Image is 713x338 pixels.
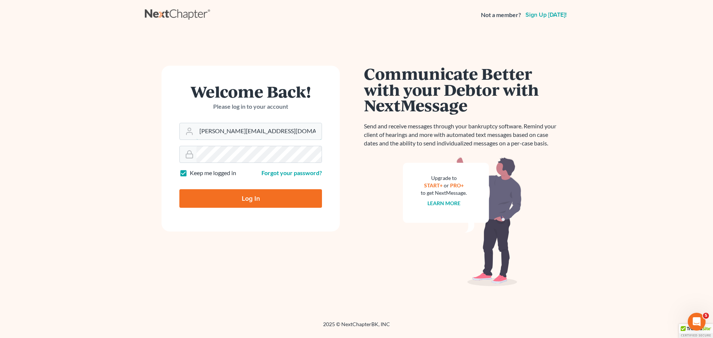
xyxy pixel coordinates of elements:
span: 5 [703,313,709,319]
iframe: Intercom live chat [688,313,706,331]
a: Sign up [DATE]! [524,12,568,18]
input: Email Address [196,123,322,140]
div: TrustedSite Certified [679,324,713,338]
span: or [444,182,449,188]
a: START+ [424,182,443,188]
h1: Welcome Back! [179,83,322,99]
div: to get NextMessage. [421,189,467,197]
h1: Communicate Better with your Debtor with NextMessage [364,66,561,113]
p: Send and receive messages through your bankruptcy software. Remind your client of hearings and mo... [364,122,561,148]
a: Learn more [427,200,460,206]
strong: Not a member? [481,11,521,19]
a: Forgot your password? [261,169,322,176]
label: Keep me logged in [190,169,236,177]
img: nextmessage_bg-59042aed3d76b12b5cd301f8e5b87938c9018125f34e5fa2b7a6b67550977c72.svg [403,157,522,286]
div: Upgrade to [421,174,467,182]
a: PRO+ [450,182,464,188]
div: 2025 © NextChapterBK, INC [145,321,568,334]
p: Please log in to your account [179,102,322,111]
input: Log In [179,189,322,208]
